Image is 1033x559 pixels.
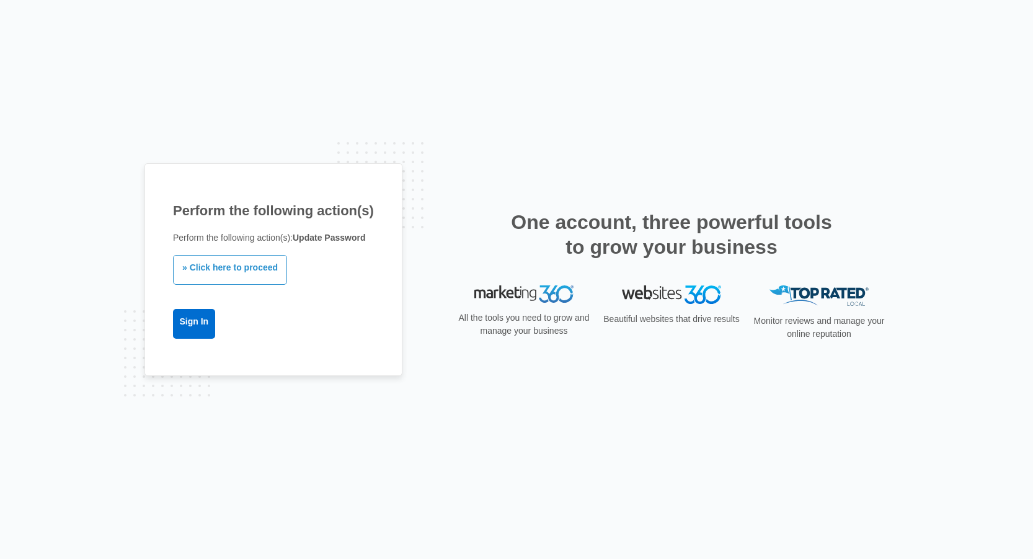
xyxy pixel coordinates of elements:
[173,200,374,221] h1: Perform the following action(s)
[769,285,869,306] img: Top Rated Local
[602,313,741,326] p: Beautiful websites that drive results
[507,210,836,259] h2: One account, three powerful tools to grow your business
[474,285,574,303] img: Marketing 360
[173,255,287,285] a: » Click here to proceed
[173,309,215,339] a: Sign In
[750,315,889,341] p: Monitor reviews and manage your online reputation
[454,311,593,338] p: All the tools you need to grow and manage your business
[173,231,374,244] p: Perform the following action(s):
[622,285,721,303] img: Websites 360
[293,233,365,243] b: Update Password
